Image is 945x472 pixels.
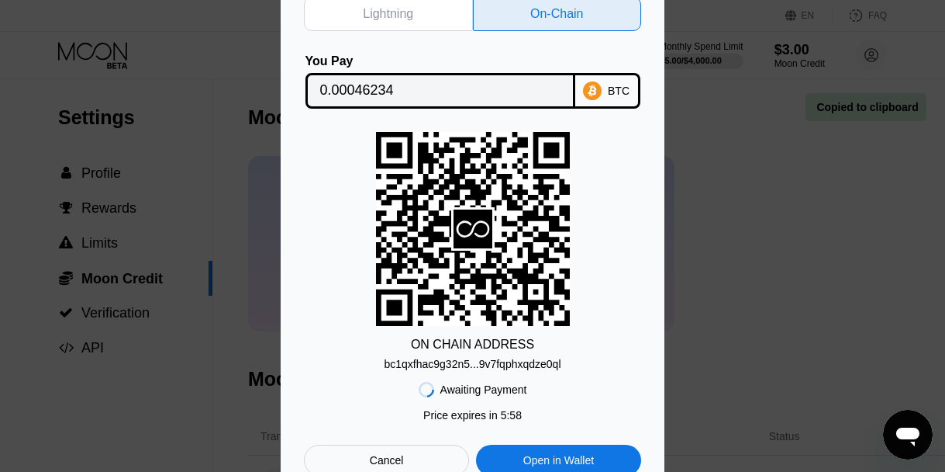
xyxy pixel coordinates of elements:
div: Cancel [370,453,404,467]
div: BTC [608,85,629,97]
div: bc1qxfhac9g32n5...9v7fqphxqdze0ql [384,352,560,370]
div: Lightning [363,6,413,22]
div: ON CHAIN ADDRESS [411,338,534,352]
div: You PayBTC [304,54,641,109]
iframe: Button to launch messaging window [883,410,933,460]
div: Open in Wallet [523,453,594,467]
div: Awaiting Payment [440,383,527,396]
div: bc1qxfhac9g32n5...9v7fqphxqdze0ql [384,358,560,370]
div: Price expires in [423,409,522,422]
span: 5 : 58 [501,409,522,422]
div: On-Chain [530,6,583,22]
div: You Pay [305,54,575,68]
